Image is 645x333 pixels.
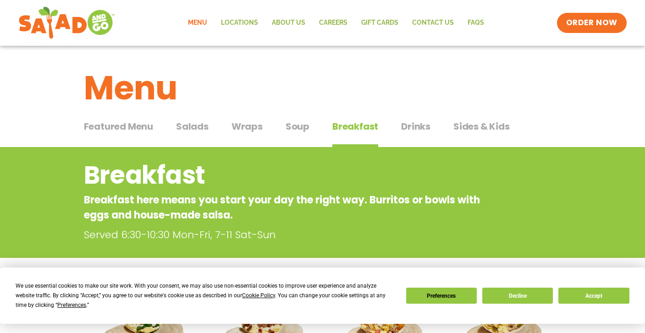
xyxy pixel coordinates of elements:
[176,120,209,133] span: Salads
[401,120,430,133] span: Drinks
[312,12,354,33] a: Careers
[84,63,562,113] h1: Menu
[558,288,629,304] button: Accept
[405,12,461,33] a: Contact Us
[84,120,153,133] span: Featured Menu
[16,281,395,310] div: We use essential cookies to make our site work. With your consent, we may also use non-essential ...
[84,157,488,194] h2: Breakfast
[566,17,617,28] span: ORDER NOW
[214,12,265,33] a: Locations
[84,116,562,147] div: Tabbed content
[354,12,405,33] a: GIFT CARDS
[18,5,115,41] img: new-SAG-logo-768×292
[232,120,263,133] span: Wraps
[181,12,214,33] a: Menu
[181,12,491,33] nav: Menu
[557,13,627,33] a: ORDER NOW
[57,302,86,308] span: Preferences
[84,227,492,242] p: Served 6:30-10:30 Mon-Fri, 7-11 Sat-Sun
[406,288,477,304] button: Preferences
[265,12,312,33] a: About Us
[84,192,488,223] p: Breakfast here means you start your day the right way. Burritos or bowls with eggs and house-made...
[332,120,378,133] span: Breakfast
[482,288,553,304] button: Decline
[453,120,510,133] span: Sides & Kids
[461,12,491,33] a: FAQs
[242,292,275,299] span: Cookie Policy
[286,120,309,133] span: Soup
